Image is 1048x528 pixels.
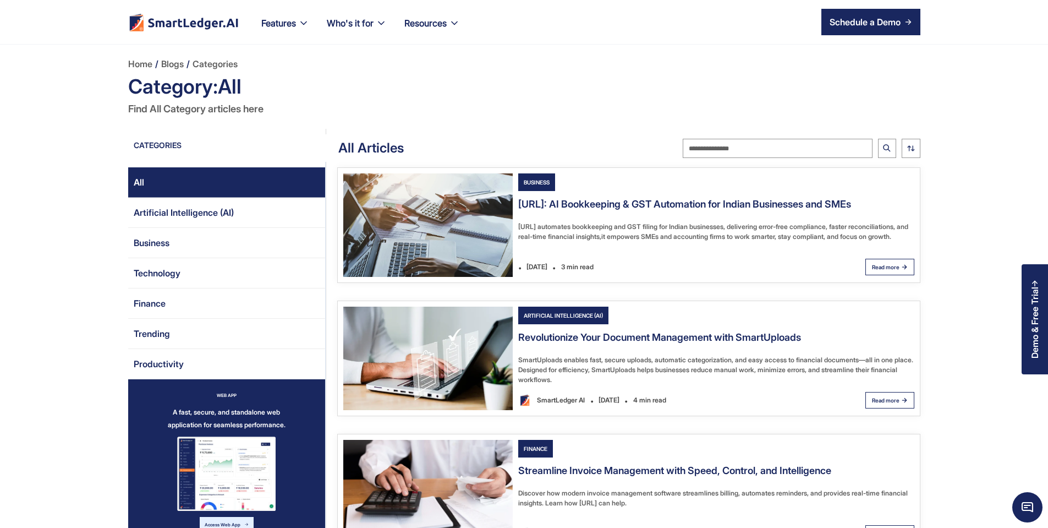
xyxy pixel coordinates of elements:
div: Business [134,234,169,252]
h4: Streamline Invoice Management with Speed, Control, and Intelligence [518,464,831,477]
img: Desktop banner [177,437,276,510]
div: Artificial Intelligence (AI) [134,204,234,221]
div: Category:All [128,73,920,100]
div: Schedule a Demo [830,15,901,29]
a: Read more [865,392,914,409]
span: Chat Widget [1012,492,1042,522]
img: loop [907,145,915,151]
a: Technology [128,258,325,289]
img: arrow right [902,264,907,270]
div: SmartLedger AI [531,391,590,409]
a: All [128,167,325,198]
a: Artificial Intelligence (AI) [518,307,661,324]
a: Home [128,55,152,73]
img: footer logo [128,13,239,31]
a: Finance [128,289,325,319]
div: Technology [134,264,180,282]
div: CATEGORIES [128,140,182,156]
h4: [URL]: AI Bookkeeping & GST Automation for Indian Businesses and SMEs [518,197,851,211]
img: Search [883,144,891,152]
div: . [624,390,628,411]
img: arrow right icon [905,19,912,25]
a: [URL]: AI Bookkeeping & GST Automation for Indian Businesses and SMEs [518,197,851,216]
a: Trending [128,319,325,349]
a: Productivity [128,349,325,379]
a: Blogs [161,55,184,73]
a: Finance [518,440,661,458]
a: Business [518,173,661,191]
a: Streamline Invoice Management with Speed, Control, and Intelligence [518,464,831,483]
div: Resources [396,15,469,44]
div: Demo & Free Trial [1030,287,1040,358]
a: Categories [193,55,238,73]
img: Arrow blue [245,523,248,526]
div: Who's it for [318,15,396,44]
div: A fast, secure, and standalone web application for seamless performance. [168,406,286,431]
div: 4 min read [628,391,672,409]
a: CATEGORIES [128,140,328,156]
div: Who's it for [327,15,374,31]
div: / [186,55,190,73]
div: / [155,55,158,73]
div: [DATE] [522,258,552,276]
a: Schedule a Demo [821,9,920,35]
div: 3 min read [556,258,599,276]
div: [URL] automates bookkeeping and GST filing for Indian businesses, delivering error-free complianc... [518,222,914,242]
div: All [134,173,144,191]
a: Artificial Intelligence (AI) [128,198,325,228]
div: All Articles [327,139,404,157]
a: Revolutionize Your Document Management with SmartUploads [518,330,801,350]
div: Productivity [134,355,184,373]
div: Find All Category articles here [128,100,920,118]
img: arrow right [902,398,907,403]
div: Read more [872,391,899,409]
div: Read more [872,258,899,276]
div: Artificial Intelligence (AI) [518,307,608,324]
div: SmartUploads enables fast, secure uploads, automatic categorization, and easy access to financial... [518,355,914,385]
div: [DATE] [594,391,624,409]
div: Finance [518,440,553,458]
div: Discover how modern invoice management software streamlines billing, automates reminders, and pro... [518,488,914,508]
div: . [590,390,594,411]
div: Resources [404,15,447,31]
div: Features [261,15,296,31]
div: Features [253,15,318,44]
a: home [128,13,239,31]
a: Read more [865,259,914,275]
a: Business [128,228,325,258]
h4: Revolutionize Your Document Management with SmartUploads [518,330,801,344]
div: Business [518,173,555,191]
div: WEB APP [217,390,237,400]
div: Finance [134,295,166,312]
div: . [518,257,522,277]
div: . [552,257,556,277]
div: Trending [134,325,170,342]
